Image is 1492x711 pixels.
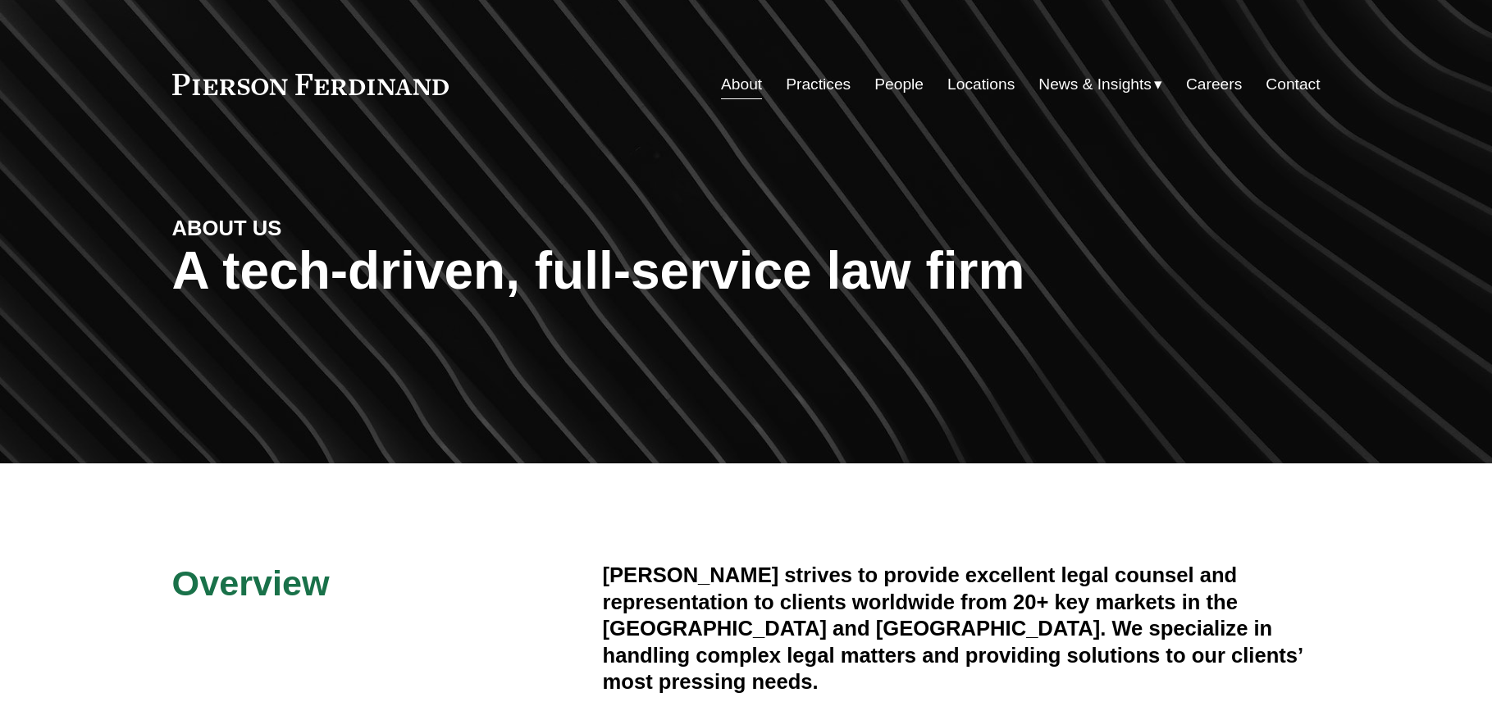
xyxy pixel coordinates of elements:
strong: ABOUT US [172,216,282,239]
a: folder dropdown [1038,69,1162,100]
a: About [721,69,762,100]
a: People [874,69,924,100]
span: News & Insights [1038,71,1152,99]
a: Practices [786,69,851,100]
a: Locations [947,69,1015,100]
h4: [PERSON_NAME] strives to provide excellent legal counsel and representation to clients worldwide ... [603,562,1321,695]
h1: A tech-driven, full-service law firm [172,241,1321,301]
span: Overview [172,563,330,603]
a: Careers [1186,69,1242,100]
a: Contact [1266,69,1320,100]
